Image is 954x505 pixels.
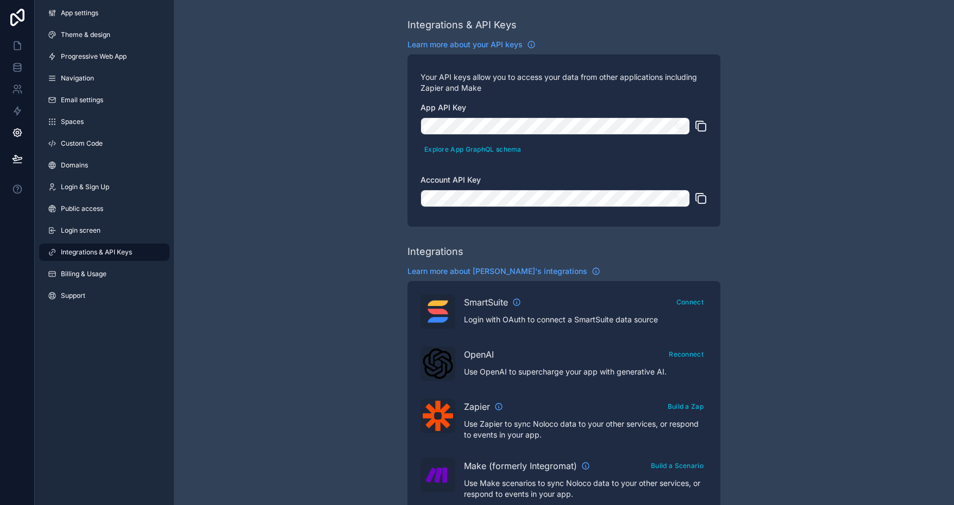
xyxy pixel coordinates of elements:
[61,248,132,257] span: Integrations & API Keys
[673,294,707,310] button: Connect
[464,478,707,500] p: Use Make scenarios to sync Noloco data to your other services, or respond to events in your app.
[665,346,707,362] button: Reconnect
[673,296,707,307] a: Connect
[61,117,84,126] span: Spaces
[39,287,170,304] a: Support
[420,143,525,154] a: Explore App GraphQL schema
[420,103,466,112] span: App API Key
[61,226,101,235] span: Login screen
[39,178,170,196] a: Login & Sign Up
[647,459,707,470] a: Build a Scenario
[420,141,525,157] button: Explore App GraphQL schema
[61,139,103,148] span: Custom Code
[61,161,88,170] span: Domains
[407,266,600,277] a: Learn more about [PERSON_NAME]'s integrations
[39,157,170,174] a: Domains
[39,70,170,87] a: Navigation
[423,401,453,431] img: Zapier
[39,91,170,109] a: Email settings
[407,244,463,259] div: Integrations
[664,398,707,414] button: Build a Zap
[407,39,523,50] span: Learn more about your API keys
[39,200,170,217] a: Public access
[407,266,587,277] span: Learn more about [PERSON_NAME]'s integrations
[61,270,106,278] span: Billing & Usage
[464,366,707,377] p: Use OpenAI to supercharge your app with generative AI.
[464,348,494,361] span: OpenAI
[61,204,103,213] span: Public access
[61,183,109,191] span: Login & Sign Up
[464,314,707,325] p: Login with OAuth to connect a SmartSuite data source
[39,222,170,239] a: Login screen
[61,96,103,104] span: Email settings
[61,9,98,17] span: App settings
[61,30,110,39] span: Theme & design
[39,244,170,261] a: Integrations & API Keys
[423,348,453,379] img: OpenAI
[39,48,170,65] a: Progressive Web App
[61,74,94,83] span: Navigation
[420,72,707,93] p: Your API keys allow you to access your data from other applications including Zapier and Make
[61,52,127,61] span: Progressive Web App
[407,39,536,50] a: Learn more about your API keys
[407,17,517,33] div: Integrations & API Keys
[420,175,481,184] span: Account API Key
[664,400,707,411] a: Build a Zap
[647,458,707,473] button: Build a Scenario
[423,296,453,327] img: SmartSuite
[39,113,170,130] a: Spaces
[464,400,490,413] span: Zapier
[464,296,508,309] span: SmartSuite
[39,26,170,43] a: Theme & design
[39,135,170,152] a: Custom Code
[39,4,170,22] a: App settings
[464,419,707,440] p: Use Zapier to sync Noloco data to your other services, or respond to events in your app.
[61,291,85,300] span: Support
[39,265,170,283] a: Billing & Usage
[464,459,577,472] span: Make (formerly Integromat)
[423,460,453,490] img: Make (formerly Integromat)
[665,348,707,359] a: Reconnect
